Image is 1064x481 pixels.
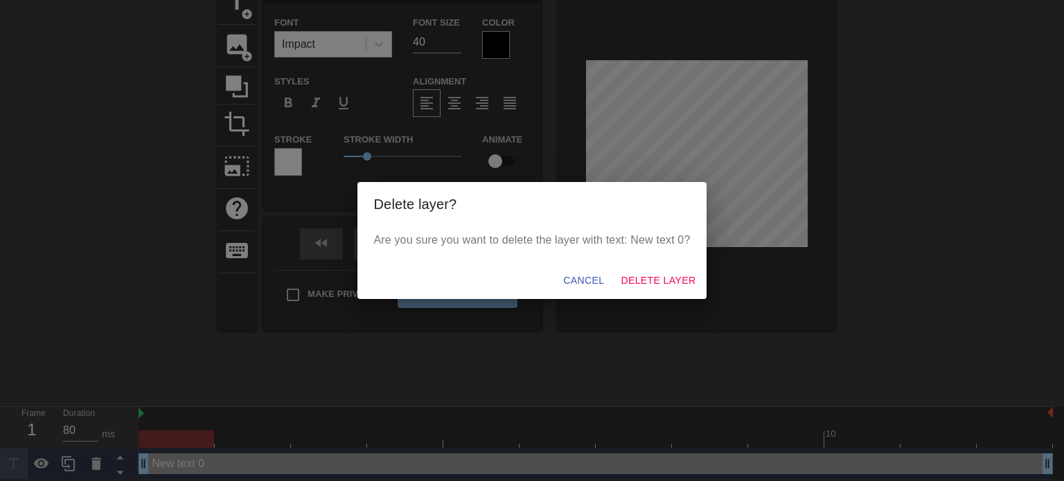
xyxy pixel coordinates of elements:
[558,268,610,293] button: Cancel
[374,193,691,215] h2: Delete layer?
[615,268,701,293] button: Delete Layer
[621,272,695,289] span: Delete Layer
[374,232,691,248] p: Are you sure you want to delete the layer with text: New text 0?
[563,272,604,289] span: Cancel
